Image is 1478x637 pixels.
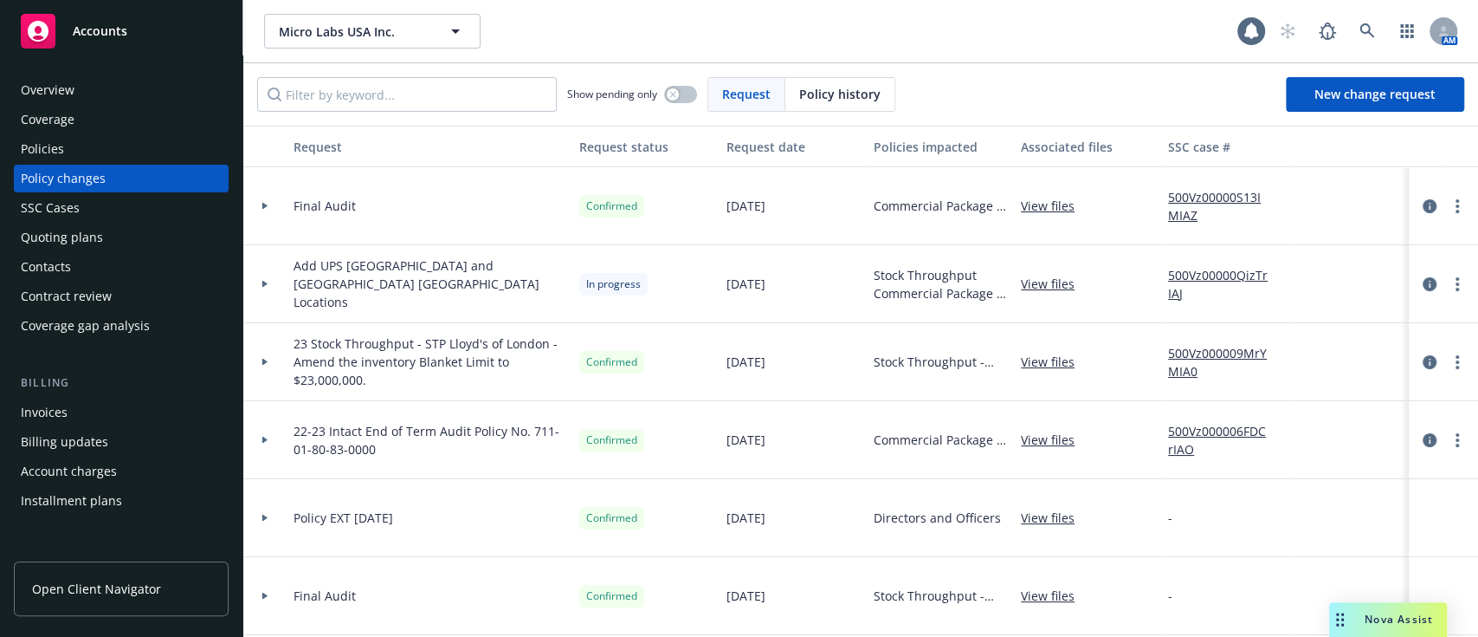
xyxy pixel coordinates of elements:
div: Request [294,138,565,156]
a: New change request [1286,77,1464,112]
span: Stock Throughput [874,266,1007,284]
input: Filter by keyword... [257,77,557,112]
span: [DATE] [726,587,765,605]
a: 500Vz000009MrYMIA0 [1168,344,1284,380]
a: 500Vz000006FDCrIAO [1168,422,1284,458]
div: Toggle Row Expanded [243,401,287,479]
span: Policy EXT [DATE] [294,509,393,527]
div: Policy changes [21,165,106,192]
span: Add UPS [GEOGRAPHIC_DATA] and [GEOGRAPHIC_DATA] [GEOGRAPHIC_DATA] Locations [294,257,565,311]
a: Contacts [14,253,229,281]
a: Contract review [14,283,229,310]
div: Coverage gap analysis [21,312,150,340]
div: Policies [21,135,64,163]
span: Nova Assist [1365,612,1433,627]
a: more [1447,430,1468,451]
div: Drag to move [1329,602,1351,637]
a: Policy changes [14,165,229,192]
span: Commercial Package - PROP PremOps BA UMB [874,197,1007,215]
a: more [1447,274,1468,295]
a: circleInformation [1419,196,1440,217]
span: Directors and Officers [874,509,1001,527]
a: Search [1350,14,1384,49]
div: Request date [726,138,860,156]
span: New change request [1314,86,1436,102]
div: Billing [14,374,229,392]
div: Associated files [1021,138,1154,156]
span: [DATE] [726,197,765,215]
span: [DATE] [726,353,765,371]
span: - [1168,587,1172,605]
div: Coverage [21,106,74,133]
a: View files [1021,275,1088,293]
span: - [1168,509,1172,527]
button: SSC case # [1161,126,1291,167]
span: Confirmed [586,510,637,526]
div: SSC Cases [21,194,80,222]
div: Contacts [21,253,71,281]
div: Overview [21,76,74,104]
a: more [1447,196,1468,217]
div: Policies impacted [874,138,1007,156]
span: In progress [586,276,641,292]
a: Invoices [14,399,229,426]
div: Toggle Row Expanded [243,245,287,323]
span: Final Audit [294,587,356,605]
span: Confirmed [586,354,637,370]
a: Overview [14,76,229,104]
a: Billing updates [14,428,229,456]
span: [DATE] [726,431,765,449]
span: [DATE] [726,509,765,527]
div: Invoices [21,399,68,426]
a: more [1447,352,1468,373]
button: Request [287,126,572,167]
div: Account charges [21,458,117,485]
span: Micro Labs USA Inc. [279,23,429,41]
span: Final Audit [294,197,356,215]
span: Commercial Package - PROP PremOps BA UMB [874,431,1007,449]
a: View files [1021,431,1088,449]
a: Report a Bug [1310,14,1345,49]
span: 22-23 Intact End of Term Audit Policy No. 711-01-80-83-0000 [294,422,565,458]
button: Associated files [1014,126,1161,167]
div: SSC case # [1168,138,1284,156]
a: Policies [14,135,229,163]
a: Installment plans [14,487,229,515]
span: Open Client Navigator [32,580,161,598]
a: 500Vz00000QizTrIAJ [1168,266,1284,302]
a: Start snowing [1270,14,1305,49]
a: View files [1021,353,1088,371]
a: Switch app [1390,14,1424,49]
span: Accounts [73,24,127,38]
span: 23 Stock Throughput - STP Lloyd's of London - Amend the inventory Blanket Limit to $23,000,000. [294,335,565,389]
a: Coverage [14,106,229,133]
a: SSC Cases [14,194,229,222]
div: Toggle Row Expanded [243,167,287,245]
span: Request [722,85,771,103]
button: Policies impacted [867,126,1014,167]
a: Accounts [14,7,229,55]
div: Toggle Row Expanded [243,557,287,635]
span: Policy history [799,85,881,103]
div: Billing updates [21,428,108,456]
span: [DATE] [726,275,765,293]
span: Stock Throughput - STP [874,587,1007,605]
a: View files [1021,197,1088,215]
button: Nova Assist [1329,602,1447,637]
span: Commercial Package - PROP PremOps BA UMB [874,284,1007,302]
button: Request status [572,126,720,167]
button: Request date [720,126,867,167]
a: circleInformation [1419,352,1440,373]
div: Toggle Row Expanded [243,479,287,557]
a: 500Vz00000S13IMIAZ [1168,188,1284,224]
span: Stock Throughput - STP [874,353,1007,371]
a: Account charges [14,458,229,485]
a: Coverage gap analysis [14,312,229,340]
div: Quoting plans [21,224,103,251]
a: Quoting plans [14,224,229,251]
a: View files [1021,587,1088,605]
div: Request status [579,138,713,156]
span: Confirmed [586,432,637,448]
a: circleInformation [1419,430,1440,451]
span: Confirmed [586,588,637,604]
